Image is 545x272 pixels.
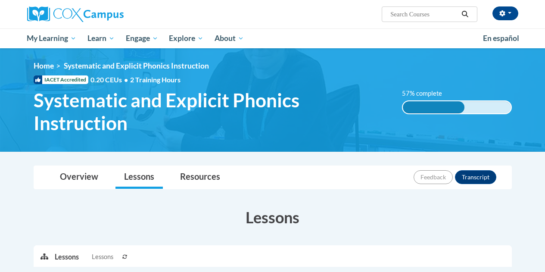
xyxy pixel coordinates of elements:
[389,9,458,19] input: Search Courses
[403,101,464,113] div: 57% complete
[124,75,128,84] span: •
[27,6,124,22] img: Cox Campus
[21,28,525,48] div: Main menu
[126,33,158,44] span: Engage
[492,6,518,20] button: Account Settings
[64,61,209,70] span: Systematic and Explicit Phonics Instruction
[51,166,107,189] a: Overview
[209,28,249,48] a: About
[455,170,496,184] button: Transcript
[402,89,452,98] label: 57% complete
[34,75,88,84] span: IACET Accredited
[483,34,519,43] span: En español
[55,252,79,262] p: Lessons
[130,75,181,84] span: 2 Training Hours
[27,6,182,22] a: Cox Campus
[92,252,113,262] span: Lessons
[34,61,54,70] a: Home
[34,206,512,228] h3: Lessons
[90,75,130,84] span: 0.20 CEUs
[215,33,244,44] span: About
[82,28,120,48] a: Learn
[34,89,389,134] span: Systematic and Explicit Phonics Instruction
[120,28,164,48] a: Engage
[171,166,229,189] a: Resources
[115,166,163,189] a: Lessons
[458,9,471,19] button: Search
[477,29,525,47] a: En español
[22,28,82,48] a: My Learning
[27,33,76,44] span: My Learning
[163,28,209,48] a: Explore
[414,170,453,184] button: Feedback
[169,33,203,44] span: Explore
[87,33,115,44] span: Learn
